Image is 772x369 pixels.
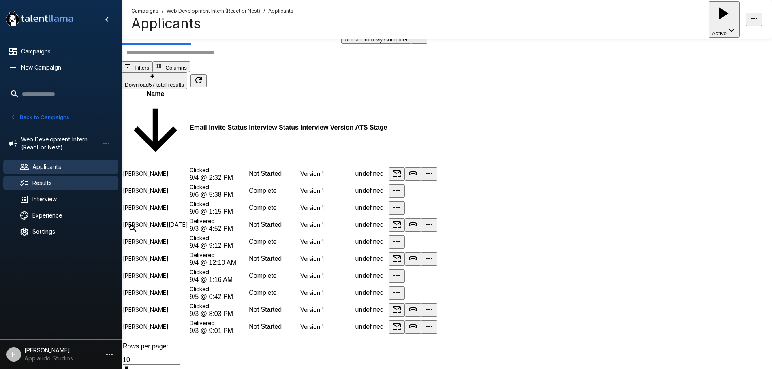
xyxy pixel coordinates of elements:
[123,289,188,297] p: [PERSON_NAME]
[190,174,233,181] span: 9/4 @ 2:32 PM
[249,255,282,262] span: Not Started
[123,187,188,195] p: [PERSON_NAME]
[355,255,384,262] span: undefined
[355,204,384,211] span: undefined
[300,323,354,331] p: Version 1
[122,61,152,72] button: Filters
[405,173,421,179] span: Copy Interview Link
[341,35,411,44] button: Upload from My Computer
[190,327,233,334] span: 9/3 @ 9:01 PM
[355,187,384,194] span: undefined
[190,285,247,293] p: Clicked
[190,191,233,198] span: 9/6 @ 5:38 PM
[249,170,282,177] span: Not Started
[249,272,276,279] span: Complete
[355,124,387,131] span: ATS Stage
[190,310,233,317] span: 9/3 @ 8:03 PM
[355,170,384,177] span: undefined
[355,323,384,330] span: undefined
[355,306,384,313] span: undefined
[123,356,437,364] div: 10
[300,221,354,229] p: Version 1
[190,183,247,191] p: Clicked
[123,255,188,263] p: [PERSON_NAME]
[389,224,405,230] span: Send Invitation
[190,234,247,242] p: Clicked
[123,323,188,331] p: [PERSON_NAME]
[131,15,293,32] h4: Applicants
[249,187,276,194] span: Complete
[355,221,384,228] span: undefined
[190,302,247,310] p: Clicked
[405,258,421,264] span: Copy Interview Link
[123,90,188,164] span: Name
[300,238,354,246] p: Version 1
[405,224,421,230] span: Copy Interview Link
[190,276,233,283] span: 9/4 @ 1:16 AM
[389,258,405,264] span: Send Invitation
[190,200,247,208] p: Clicked
[123,221,188,229] p: [PERSON_NAME][DATE]
[249,323,282,330] span: Not Started
[123,343,437,350] p: Rows per page:
[249,204,276,211] span: Complete
[190,208,233,215] span: 9/6 @ 1:15 PM
[300,306,354,314] p: Version 1
[190,242,233,249] span: 9/4 @ 9:12 PM
[389,173,405,179] span: Send Invitation
[123,306,188,314] p: [PERSON_NAME]
[300,187,354,195] p: Version 1
[355,238,384,245] span: undefined
[249,124,299,131] span: Interview Status
[249,238,276,245] span: Complete
[190,319,247,327] p: Delivered
[190,217,247,225] p: Delivered
[249,289,276,296] span: Complete
[389,309,405,316] span: Send Invitation
[190,251,247,259] p: Delivered
[300,255,354,263] p: Version 1
[123,170,188,178] p: [PERSON_NAME]
[190,268,247,276] p: Clicked
[123,272,188,280] p: [PERSON_NAME]
[190,225,233,232] span: 9/3 @ 4:52 PM
[405,326,421,333] span: Copy Interview Link
[152,61,190,72] button: Columns
[300,204,354,212] p: Version 1
[190,293,233,300] span: 9/5 @ 6:42 PM
[300,272,354,280] p: Version 1
[190,124,247,131] span: Email Invite Status
[123,204,188,212] p: [PERSON_NAME]
[249,306,282,313] span: Not Started
[190,166,247,174] p: Clicked
[300,170,354,178] p: Version 1
[405,309,421,316] span: Copy Interview Link
[122,72,187,89] button: Download57 total results
[355,289,384,296] span: undefined
[249,221,282,228] span: Not Started
[709,1,740,38] button: Active
[355,272,384,279] span: undefined
[190,259,236,266] span: 9/4 @ 12:10 AM
[123,238,188,246] p: [PERSON_NAME]
[300,124,354,131] span: Interview Version
[300,289,354,297] p: Version 1
[190,74,207,87] button: Updated Today - 11:31 AM
[389,326,405,333] span: Send Invitation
